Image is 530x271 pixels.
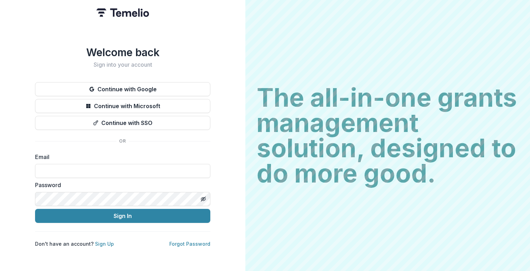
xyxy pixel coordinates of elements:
[35,153,206,161] label: Email
[35,82,210,96] button: Continue with Google
[35,116,210,130] button: Continue with SSO
[35,99,210,113] button: Continue with Microsoft
[95,241,114,247] a: Sign Up
[35,61,210,68] h2: Sign into your account
[35,240,114,247] p: Don't have an account?
[35,46,210,59] h1: Welcome back
[35,181,206,189] label: Password
[35,209,210,223] button: Sign In
[169,241,210,247] a: Forgot Password
[96,8,149,17] img: Temelio
[198,193,209,205] button: Toggle password visibility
